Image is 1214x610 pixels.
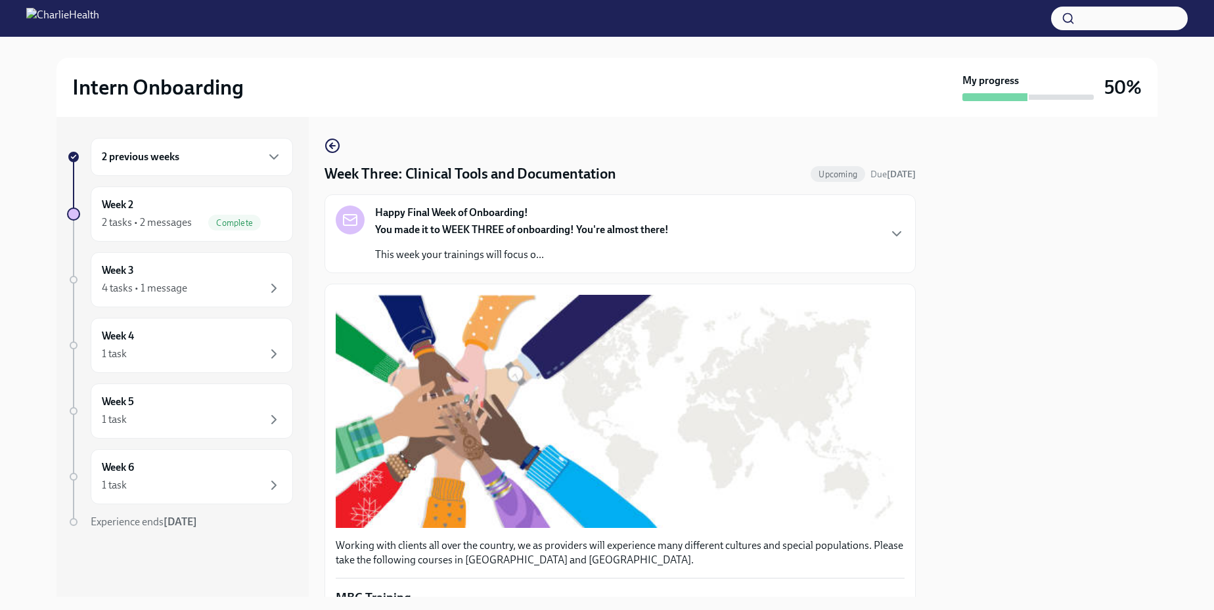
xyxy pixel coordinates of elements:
strong: [DATE] [164,515,197,528]
p: Working with clients all over the country, we as providers will experience many different culture... [336,538,905,567]
strong: You made it to WEEK THREE of onboarding! You're almost there! [375,223,669,236]
div: 1 task [102,478,127,492]
a: Week 34 tasks • 1 message [67,252,293,307]
p: MBC Training [336,589,905,606]
strong: Happy Final Week of Onboarding! [375,206,528,220]
h2: Intern Onboarding [72,74,244,100]
a: Week 22 tasks • 2 messagesComplete [67,186,293,242]
div: 2 tasks • 2 messages [102,215,192,230]
div: 2 previous weeks [91,138,293,176]
div: 4 tasks • 1 message [102,281,187,295]
a: Week 51 task [67,383,293,439]
a: Week 41 task [67,318,293,373]
div: 1 task [102,347,127,361]
span: September 23rd, 2025 08:00 [870,168,916,181]
h6: Week 6 [102,460,134,475]
span: Experience ends [91,515,197,528]
p: This week your trainings will focus o... [375,248,669,262]
span: Complete [208,218,261,228]
span: Upcoming [811,169,865,179]
img: CharlieHealth [26,8,99,29]
h6: Week 3 [102,263,134,278]
strong: My progress [962,74,1019,88]
h4: Week Three: Clinical Tools and Documentation [325,164,616,184]
h6: Week 2 [102,198,133,212]
span: Due [870,169,916,180]
div: 1 task [102,412,127,427]
h3: 50% [1104,76,1142,99]
a: Week 61 task [67,449,293,504]
h6: Week 5 [102,395,134,409]
h6: Week 4 [102,329,134,343]
button: Zoom image [336,295,905,528]
strong: [DATE] [887,169,916,180]
h6: 2 previous weeks [102,150,179,164]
